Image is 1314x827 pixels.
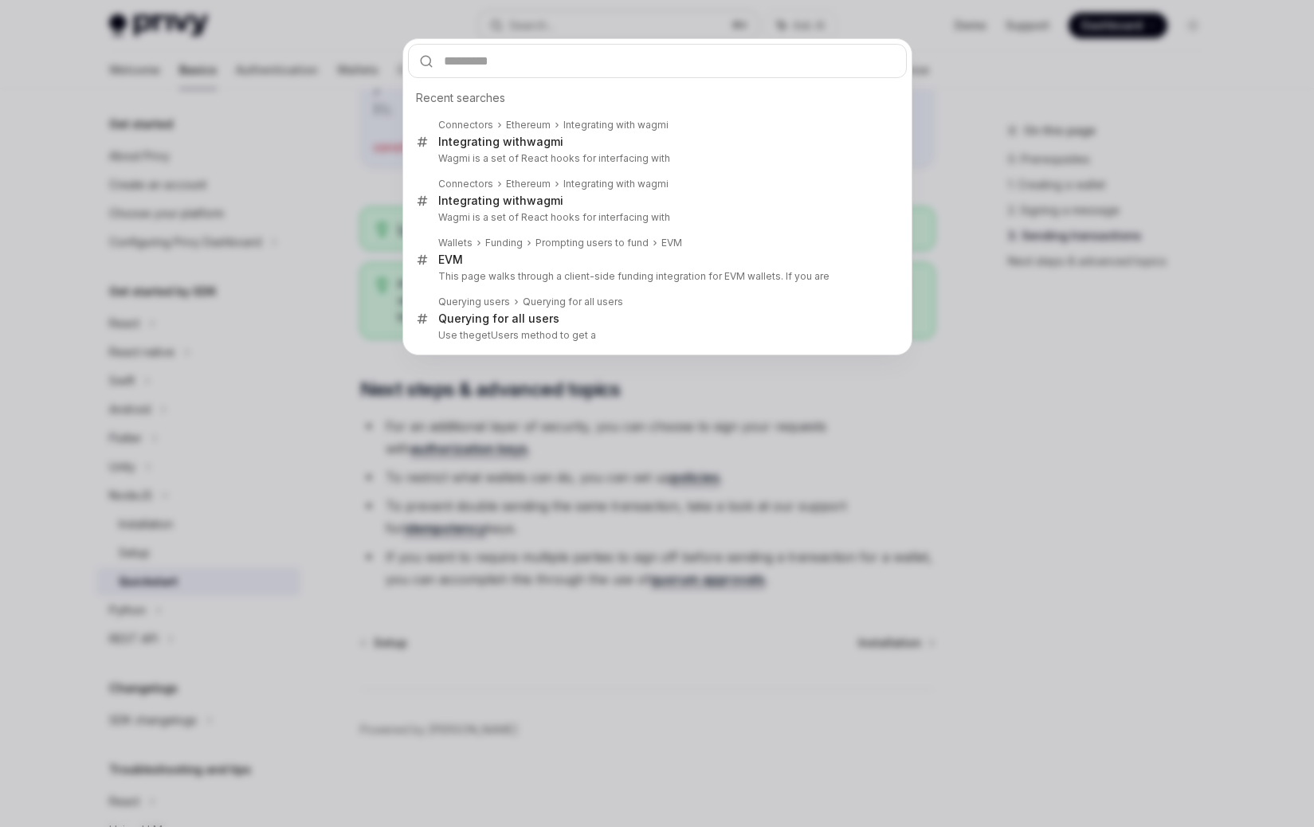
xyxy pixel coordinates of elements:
[527,194,563,207] b: wagmi
[438,296,510,308] div: Querying users
[438,270,873,283] p: This page walks through a client-side funding integration for EVM wallets. If you are
[438,135,563,149] div: Integrating with
[563,178,669,190] div: Integrating with wagmi
[438,329,873,342] p: Use the s method to get a
[438,119,493,131] div: Connectors
[438,194,563,208] div: Integrating with
[506,178,551,190] div: Ethereum
[438,312,559,326] div: Querying for all users
[438,152,873,165] p: Wagmi is a set of React hooks for interfacing with
[485,237,523,249] div: Funding
[438,211,873,224] p: Wagmi is a set of React hooks for interfacing with
[535,237,649,249] div: Prompting users to fund
[438,178,493,190] div: Connectors
[523,296,623,308] div: Querying for all users
[527,135,563,148] b: wagmi
[661,237,682,249] div: EVM
[563,119,669,131] div: Integrating with wagmi
[416,90,505,106] span: Recent searches
[438,253,463,266] b: EVM
[438,237,473,249] div: Wallets
[475,329,513,341] b: getUser
[506,119,551,131] div: Ethereum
